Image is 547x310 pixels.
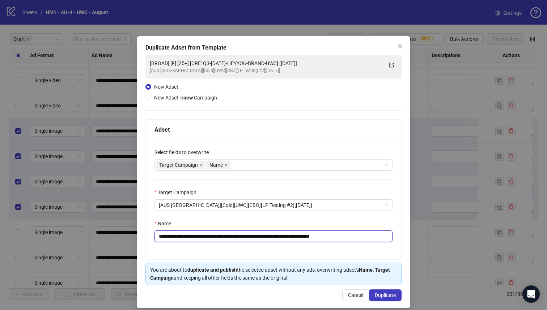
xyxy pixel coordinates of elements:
span: close [199,163,203,167]
span: Target Campaign [159,161,198,169]
span: export [389,63,394,68]
div: Adset [154,125,393,134]
button: Cancel [342,289,369,301]
span: Name [209,161,223,169]
label: Select fields to overwrite [154,148,213,156]
strong: Name, Target Campaign [150,267,390,281]
span: close [224,163,228,167]
button: Close [394,41,406,52]
span: Name [206,161,230,169]
label: Target Campaign [154,188,201,196]
strong: new [183,95,193,101]
span: [AUS NZ][Cold][UWC][CBO][LP Testing #2][02 September 2025] [159,200,388,211]
div: [BROAD] [F] [25+] [CRE: Q3-[DATE]-HEYYOU-BRAND-UWC] [[DATE]] [150,59,383,67]
button: Duplicate [369,289,402,301]
span: New Adset in Campaign [154,95,217,101]
div: Duplicate Adset from Template [145,43,402,52]
span: Target Campaign [156,161,205,169]
div: Open Intercom Messenger [522,285,540,303]
div: You are about to the selected adset without any ads, overwriting adset's and keeping all other fi... [150,266,397,282]
span: close [397,43,403,49]
input: Name [154,230,393,242]
span: Cancel [348,292,363,298]
span: Duplicate [375,292,396,298]
label: Name [154,220,176,228]
strong: duplicate and publish [187,267,237,273]
span: New Adset [154,84,178,90]
div: [AUS [GEOGRAPHIC_DATA]][Cold][UWC][CBO][LP Testing #2][[DATE]] [150,67,383,74]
